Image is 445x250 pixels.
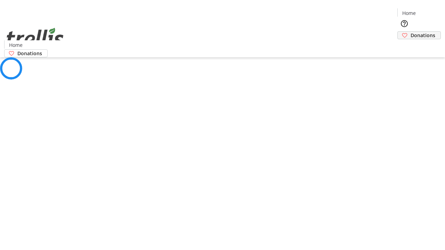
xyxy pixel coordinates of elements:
[397,17,411,31] button: Help
[397,31,441,39] a: Donations
[9,41,23,49] span: Home
[398,9,420,17] a: Home
[4,49,48,57] a: Donations
[411,32,435,39] span: Donations
[17,50,42,57] span: Donations
[402,9,416,17] span: Home
[4,20,66,55] img: Orient E2E Organization g0L3osMbLW's Logo
[5,41,27,49] a: Home
[397,39,411,53] button: Cart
